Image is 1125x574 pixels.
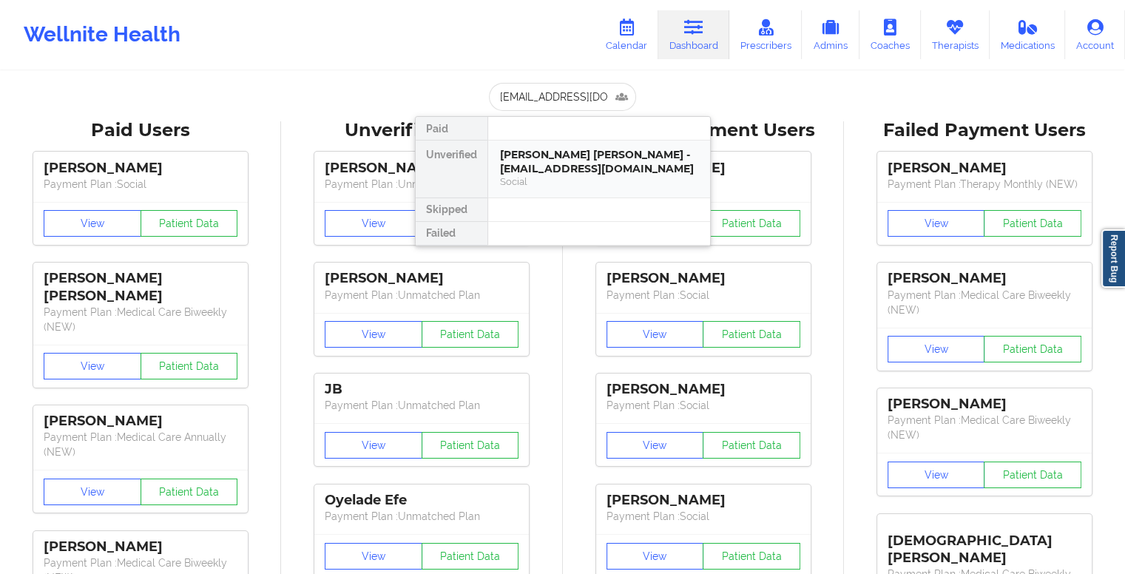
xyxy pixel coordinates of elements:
p: Payment Plan : Therapy Monthly (NEW) [888,177,1081,192]
div: [PERSON_NAME] [PERSON_NAME] - [EMAIL_ADDRESS][DOMAIN_NAME] [500,148,698,175]
a: Calendar [595,10,658,59]
p: Payment Plan : Unmatched Plan [325,509,518,524]
p: Payment Plan : Medical Care Biweekly (NEW) [888,288,1081,317]
div: Unverified [416,141,487,198]
div: Failed Payment Users [854,119,1115,142]
button: View [325,321,422,348]
div: [PERSON_NAME] [PERSON_NAME] [44,270,237,304]
a: Dashboard [658,10,729,59]
button: Patient Data [984,462,1081,488]
button: Patient Data [141,210,238,237]
p: Payment Plan : Medical Care Biweekly (NEW) [44,305,237,334]
div: [PERSON_NAME] [325,270,518,287]
div: Oyelade Efe [325,492,518,509]
div: [PERSON_NAME] [325,160,518,177]
button: View [888,336,985,362]
button: View [325,432,422,459]
button: View [888,210,985,237]
p: Payment Plan : Unmatched Plan [325,288,518,303]
button: View [44,210,141,237]
button: Patient Data [422,543,519,570]
button: View [888,462,985,488]
a: Medications [990,10,1066,59]
div: [PERSON_NAME] [888,270,1081,287]
button: View [607,321,704,348]
button: View [44,353,141,379]
p: Payment Plan : Medical Care Annually (NEW) [44,430,237,459]
div: [PERSON_NAME] [44,413,237,430]
div: Unverified Users [291,119,552,142]
p: Payment Plan : Unmatched Plan [325,177,518,192]
button: Patient Data [703,321,800,348]
button: Patient Data [703,210,800,237]
div: [PERSON_NAME] [44,160,237,177]
div: Paid Users [10,119,271,142]
button: Patient Data [703,432,800,459]
p: Payment Plan : Social [44,177,237,192]
button: Patient Data [141,353,238,379]
p: Payment Plan : Medical Care Biweekly (NEW) [888,413,1081,442]
button: Patient Data [141,479,238,505]
a: Account [1065,10,1125,59]
div: [PERSON_NAME] [44,538,237,556]
button: Patient Data [984,336,1081,362]
div: Paid [416,117,487,141]
button: Patient Data [422,321,519,348]
a: Report Bug [1101,229,1125,288]
a: Prescribers [729,10,803,59]
a: Therapists [921,10,990,59]
div: Skipped [416,198,487,222]
p: Payment Plan : Unmatched Plan [325,398,518,413]
div: [DEMOGRAPHIC_DATA][PERSON_NAME] [888,521,1081,567]
div: JB [325,381,518,398]
p: Payment Plan : Social [607,288,800,303]
button: View [325,210,422,237]
div: Social [500,175,698,188]
a: Coaches [859,10,921,59]
div: [PERSON_NAME] [888,396,1081,413]
div: [PERSON_NAME] [607,381,800,398]
button: View [44,479,141,505]
button: Patient Data [422,432,519,459]
div: [PERSON_NAME] [607,270,800,287]
button: Patient Data [984,210,1081,237]
button: View [607,432,704,459]
a: Admins [802,10,859,59]
button: View [607,543,704,570]
div: [PERSON_NAME] [888,160,1081,177]
button: Patient Data [703,543,800,570]
p: Payment Plan : Social [607,509,800,524]
div: [PERSON_NAME] [607,492,800,509]
p: Payment Plan : Social [607,398,800,413]
button: View [325,543,422,570]
div: Failed [416,222,487,246]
